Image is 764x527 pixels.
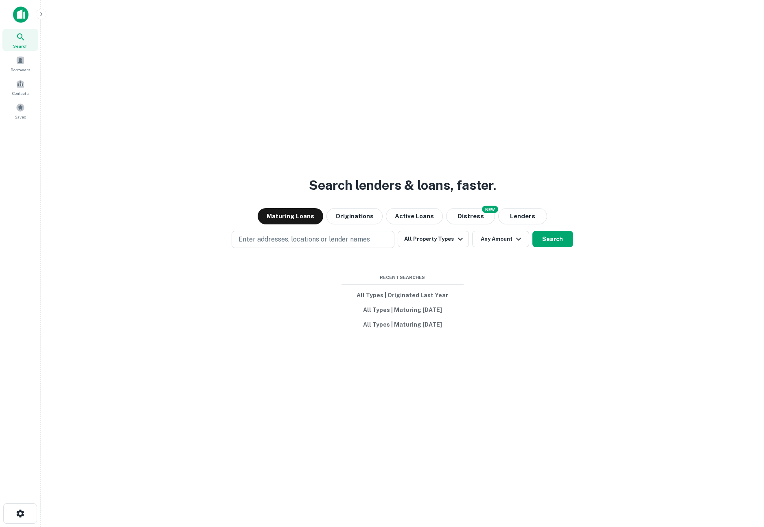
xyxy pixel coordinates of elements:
button: Enter addresses, locations or lender names [232,231,394,248]
img: capitalize-icon.png [13,7,28,23]
button: All Types | Originated Last Year [342,288,464,303]
a: Borrowers [2,53,38,75]
button: Originations [326,208,383,224]
p: Enter addresses, locations or lender names [239,235,370,244]
button: Any Amount [472,231,529,247]
button: Active Loans [386,208,443,224]
a: Saved [2,100,38,122]
span: Recent Searches [342,274,464,281]
span: Saved [15,114,26,120]
span: Contacts [12,90,28,97]
button: Search [532,231,573,247]
button: All Types | Maturing [DATE] [342,317,464,332]
button: Search distressed loans with lien and other non-mortgage details. [446,208,495,224]
div: NEW [482,206,498,213]
button: All Types | Maturing [DATE] [342,303,464,317]
button: All Property Types [398,231,468,247]
a: Contacts [2,76,38,98]
button: Maturing Loans [258,208,323,224]
span: Borrowers [11,66,30,73]
h3: Search lenders & loans, faster. [309,176,496,195]
button: Lenders [498,208,547,224]
a: Search [2,29,38,51]
iframe: Chat Widget [723,462,764,501]
span: Search [13,43,28,49]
